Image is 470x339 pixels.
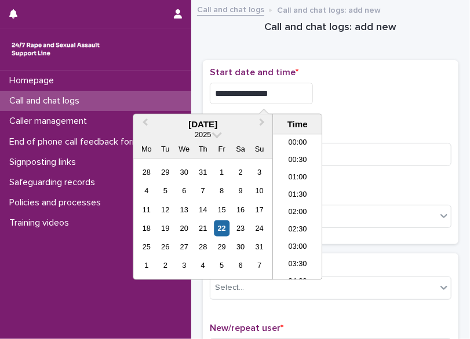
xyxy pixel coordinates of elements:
[214,164,229,180] div: Choose Friday, 1 August 2025
[214,141,229,157] div: Fr
[137,163,269,275] div: month 2025-08
[233,141,249,157] div: Sa
[273,256,322,274] li: 03:30
[252,239,267,255] div: Choose Sunday, 31 August 2025
[195,141,211,157] div: Th
[176,164,192,180] div: Choose Wednesday, 30 July 2025
[215,282,244,294] div: Select...
[195,130,211,139] span: 2025
[176,183,192,198] div: Choose Wednesday, 6 August 2025
[233,164,249,180] div: Choose Saturday, 2 August 2025
[273,152,322,169] li: 00:30
[195,183,211,198] div: Choose Thursday, 7 August 2025
[214,183,229,198] div: Choose Friday, 8 August 2025
[158,239,173,255] div: Choose Tuesday, 26 August 2025
[273,204,322,222] li: 02:00
[273,239,322,256] li: 03:00
[134,116,153,134] button: Previous Month
[233,202,249,218] div: Choose Saturday, 16 August 2025
[252,183,267,198] div: Choose Sunday, 10 August 2025
[5,75,63,86] p: Homepage
[276,119,319,130] div: Time
[158,220,173,236] div: Choose Tuesday, 19 August 2025
[158,202,173,218] div: Choose Tuesday, 12 August 2025
[158,164,173,180] div: Choose Tuesday, 29 July 2025
[158,141,173,157] div: Tu
[197,2,264,16] a: Call and chat logs
[214,258,229,274] div: Choose Friday, 5 September 2025
[158,183,173,198] div: Choose Tuesday, 5 August 2025
[139,141,154,157] div: Mo
[195,220,211,236] div: Choose Thursday, 21 August 2025
[273,187,322,204] li: 01:30
[176,258,192,274] div: Choose Wednesday, 3 September 2025
[5,177,104,188] p: Safeguarding records
[273,135,322,152] li: 00:00
[214,202,229,218] div: Choose Friday, 15 August 2025
[139,164,154,180] div: Choose Monday, 28 July 2025
[139,220,154,236] div: Choose Monday, 18 August 2025
[133,119,272,130] div: [DATE]
[5,218,78,229] p: Training videos
[203,21,458,35] h1: Call and chat logs: add new
[195,202,211,218] div: Choose Thursday, 14 August 2025
[233,183,249,198] div: Choose Saturday, 9 August 2025
[233,239,249,255] div: Choose Saturday, 30 August 2025
[252,202,267,218] div: Choose Sunday, 17 August 2025
[195,258,211,274] div: Choose Thursday, 4 September 2025
[214,239,229,255] div: Choose Friday, 29 August 2025
[195,164,211,180] div: Choose Thursday, 31 July 2025
[233,220,249,236] div: Choose Saturday, 23 August 2025
[5,137,149,148] p: End of phone call feedback form
[254,116,272,134] button: Next Month
[195,239,211,255] div: Choose Thursday, 28 August 2025
[5,95,89,106] p: Call and chat logs
[5,197,110,208] p: Policies and processes
[252,258,267,274] div: Choose Sunday, 7 September 2025
[252,220,267,236] div: Choose Sunday, 24 August 2025
[139,239,154,255] div: Choose Monday, 25 August 2025
[273,169,322,187] li: 01:00
[139,258,154,274] div: Choose Monday, 1 September 2025
[158,258,173,274] div: Choose Tuesday, 2 September 2025
[214,220,229,236] div: Choose Friday, 22 August 2025
[5,157,85,168] p: Signposting links
[176,202,192,218] div: Choose Wednesday, 13 August 2025
[176,141,192,157] div: We
[210,68,298,77] span: Start date and time
[139,202,154,218] div: Choose Monday, 11 August 2025
[9,38,102,61] img: rhQMoQhaT3yELyF149Cw
[176,239,192,255] div: Choose Wednesday, 27 August 2025
[252,141,267,157] div: Su
[176,220,192,236] div: Choose Wednesday, 20 August 2025
[139,183,154,198] div: Choose Monday, 4 August 2025
[273,222,322,239] li: 02:30
[5,116,96,127] p: Caller management
[233,258,249,274] div: Choose Saturday, 6 September 2025
[277,3,381,16] p: Call and chat logs: add new
[210,323,283,333] span: New/repeat user
[273,274,322,291] li: 04:00
[252,164,267,180] div: Choose Sunday, 3 August 2025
